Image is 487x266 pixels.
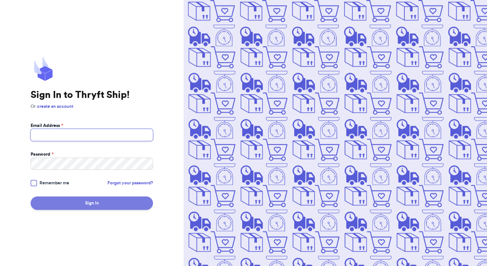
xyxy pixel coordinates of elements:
[31,103,153,110] p: Or
[107,180,153,186] a: Forgot your password?
[31,89,153,101] h1: Sign In to Thryft Ship!
[31,122,63,129] label: Email Address
[37,104,73,109] a: create an account
[31,151,54,158] label: Password
[31,196,153,210] button: Sign In
[40,180,69,186] span: Remember me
